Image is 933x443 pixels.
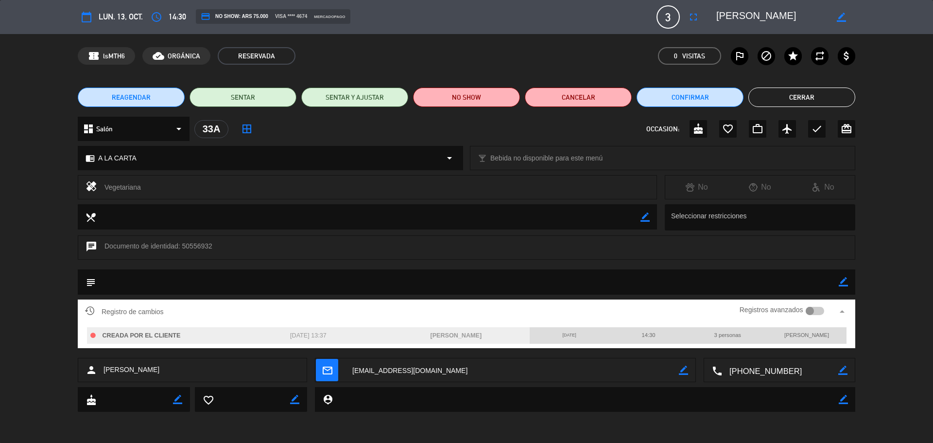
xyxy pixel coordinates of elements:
[841,123,852,135] i: card_giftcard
[837,13,846,22] i: border_color
[688,11,699,23] i: fullscreen
[190,88,296,107] button: SENTAR
[740,304,803,316] label: Registros avanzados
[173,395,182,404] i: border_color
[314,14,345,20] span: mercadopago
[640,213,650,222] i: border_color
[301,88,408,107] button: SENTAR Y AJUSTAR
[679,366,688,375] i: border_color
[85,212,96,222] i: local_dining
[665,181,728,194] div: No
[173,123,185,135] i: arrow_drop_down
[525,88,632,107] button: Cancelar
[682,51,705,62] em: Visitas
[836,306,848,318] i: arrow_drop_up
[86,154,95,163] i: chrome_reader_mode
[444,152,455,164] i: arrow_drop_down
[112,92,151,103] span: REAGENDAR
[787,50,799,62] i: star
[86,364,97,376] i: person
[203,394,213,405] i: favorite_border
[103,51,125,62] span: lsMTH6
[151,11,162,23] i: access_time
[83,123,94,135] i: dashboard
[748,88,855,107] button: Cerrar
[637,88,743,107] button: Confirmar
[641,332,655,338] span: 14:30
[838,366,847,375] i: border_color
[96,124,113,135] span: Salón
[478,154,487,163] i: local_bar
[322,365,332,375] i: mail_outline
[728,181,792,194] div: No
[85,277,96,287] i: subject
[290,332,327,339] span: [DATE] 13:37
[839,395,848,404] i: border_color
[752,123,763,135] i: work_outline
[81,11,92,23] i: calendar_today
[490,153,603,164] span: Bebida no disponible para este menú
[692,123,704,135] i: cake
[86,180,97,194] i: healing
[104,364,159,375] span: [PERSON_NAME]
[169,10,186,23] span: 14:30
[646,124,679,135] span: OCCASION:
[99,10,143,23] span: lun. 13, oct.
[674,51,677,62] span: 0
[322,394,333,405] i: person_pin
[98,153,137,164] span: A LA CARTA
[290,395,299,404] i: border_color
[722,123,734,135] i: favorite_border
[86,241,97,254] i: chat
[784,332,829,338] span: [PERSON_NAME]
[194,120,228,138] div: 33A
[811,123,823,135] i: check
[814,50,826,62] i: repeat
[85,306,164,318] span: Registro de cambios
[104,180,649,194] div: Vegetariana
[760,50,772,62] i: block
[841,50,852,62] i: attach_money
[201,12,210,21] i: credit_card
[153,50,164,62] i: cloud_done
[711,365,722,376] i: local_phone
[714,332,741,338] span: 3 personas
[168,51,200,62] span: ORGÁNICA
[734,50,745,62] i: outlined_flag
[430,332,482,339] span: [PERSON_NAME]
[218,47,295,65] span: RESERVADA
[88,50,100,62] span: confirmation_number
[413,88,520,107] button: NO SHOW
[201,12,268,21] span: NO SHOW: ARS 75.000
[86,394,96,405] i: cake
[781,123,793,135] i: airplanemode_active
[562,333,576,337] span: [DATE]
[657,5,680,29] span: 3
[241,123,253,135] i: border_all
[792,181,855,194] div: No
[78,235,855,260] div: Documento de identidad: 50556932
[839,277,848,286] i: border_color
[103,332,181,339] span: CREADA POR EL CLIENTE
